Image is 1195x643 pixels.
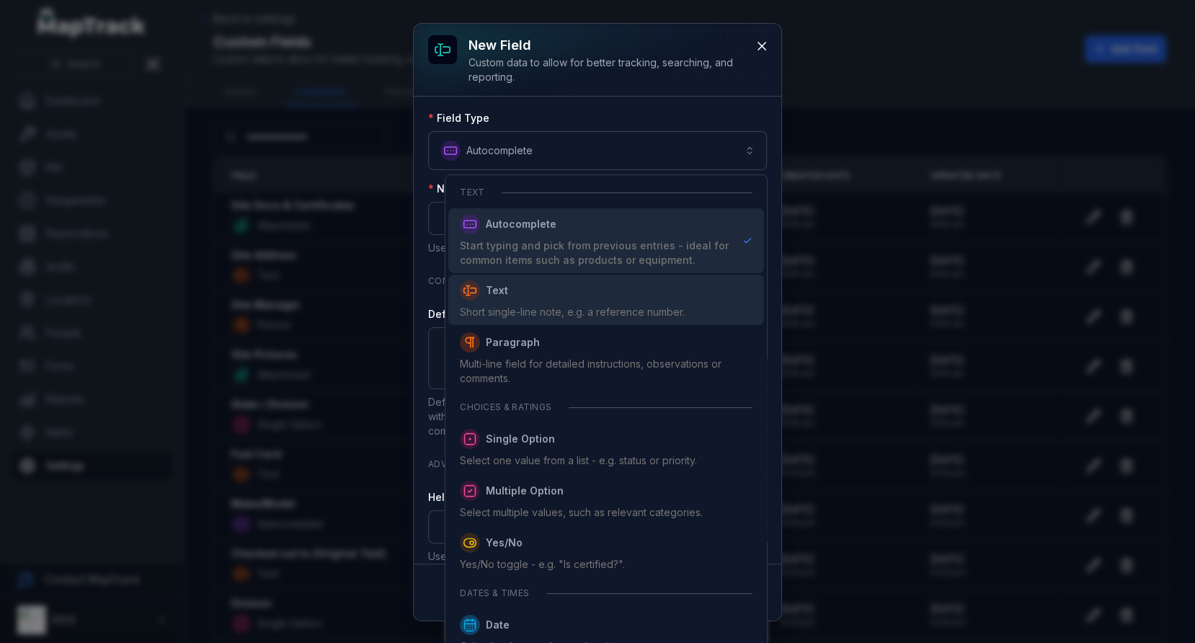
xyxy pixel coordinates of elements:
span: Date [486,618,510,632]
div: Dates & times [448,579,763,608]
div: Short single-line note, e.g. a reference number. [460,305,685,319]
span: Multiple Option [486,484,564,498]
div: Text [448,178,763,207]
div: Select multiple values, such as relevant categories. [460,505,703,520]
span: Paragraph [486,335,540,350]
div: Start typing and pick from previous entries - ideal for common items such as products or equipment. [460,239,730,267]
div: Multi-line field for detailed instructions, observations or comments. [460,357,752,386]
div: Yes/No toggle - e.g. "Is certified?". [460,557,625,572]
div: Choices & ratings [448,393,763,422]
div: Select one value from a list - e.g. status or priority. [460,453,697,468]
button: Autocomplete [428,131,767,170]
span: Autocomplete [486,217,556,231]
span: Single Option [486,432,555,446]
span: Yes/No [486,536,523,550]
span: Text [486,283,508,298]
